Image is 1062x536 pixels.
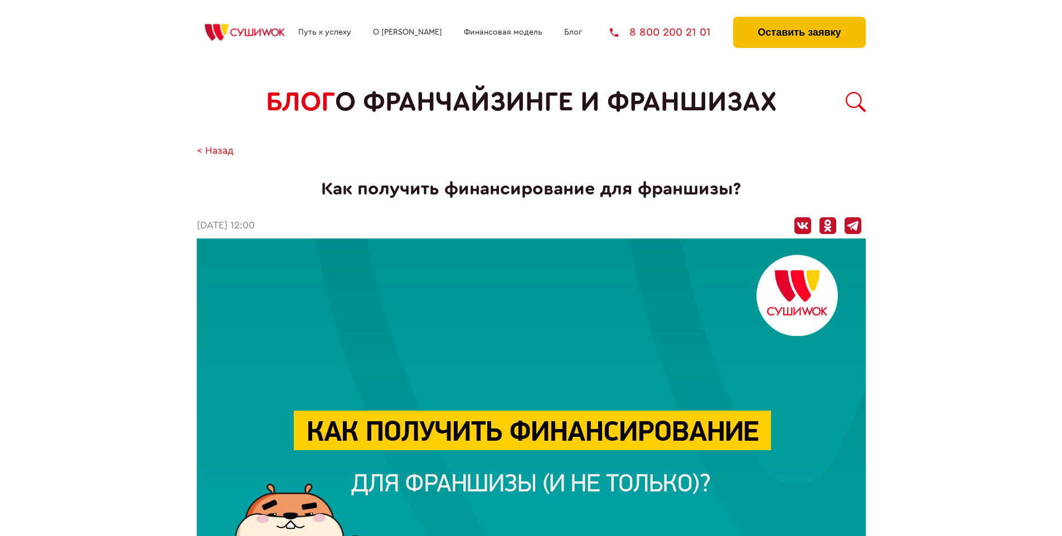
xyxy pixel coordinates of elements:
span: 8 800 200 21 01 [629,27,711,38]
span: о франчайзинге и франшизах [335,87,777,118]
h1: Как получить финансирование для франшизы? [197,179,866,199]
a: 8 800 200 21 01 [610,27,711,38]
span: БЛОГ [266,87,335,118]
a: Финансовая модель [464,28,542,37]
button: Оставить заявку [733,17,865,48]
a: О [PERSON_NAME] [373,28,442,37]
a: Путь к успеху [298,28,351,37]
a: Блог [564,28,582,37]
time: [DATE] 12:00 [197,220,255,232]
a: < Назад [197,145,234,157]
